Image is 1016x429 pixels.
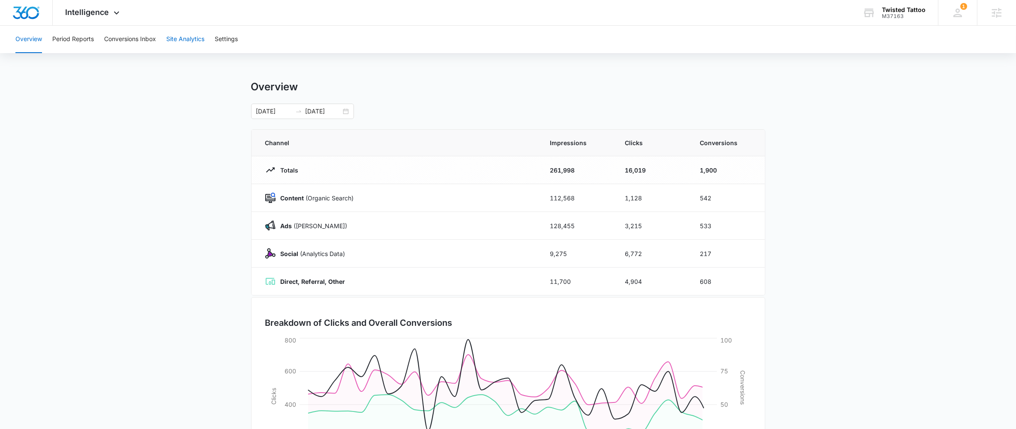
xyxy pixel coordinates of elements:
button: Period Reports [52,26,94,53]
span: Channel [265,138,530,147]
p: (Analytics Data) [276,249,345,258]
td: 11,700 [540,268,615,295]
input: Start date [256,107,292,116]
span: Impressions [550,138,605,147]
td: 217 [690,240,765,268]
p: (Organic Search) [276,194,354,203]
img: Ads [265,220,276,231]
span: Conversions [700,138,751,147]
td: 261,998 [540,156,615,184]
tspan: 50 [720,401,728,408]
button: Settings [215,26,238,53]
span: Clicks [625,138,680,147]
h1: Overview [251,80,298,93]
p: Totals [276,166,299,175]
td: 6,772 [615,240,690,268]
strong: Direct, Referral, Other [281,278,345,285]
span: 1 [960,3,967,10]
strong: Social [281,250,299,257]
td: 608 [690,268,765,295]
div: notifications count [960,3,967,10]
tspan: 100 [720,337,732,344]
td: 4,904 [615,268,690,295]
button: Overview [15,26,42,53]
div: account name [882,6,926,13]
tspan: Clicks [270,388,277,405]
div: account id [882,13,926,19]
tspan: 400 [285,401,296,408]
span: Intelligence [66,8,109,17]
tspan: 600 [285,367,296,375]
td: 9,275 [540,240,615,268]
td: 3,215 [615,212,690,240]
td: 533 [690,212,765,240]
input: End date [306,107,341,116]
strong: Content [281,194,304,202]
span: swap-right [295,108,302,115]
button: Site Analytics [166,26,204,53]
td: 128,455 [540,212,615,240]
h3: Breakdown of Clicks and Overall Conversions [265,316,453,329]
strong: Ads [281,222,292,229]
td: 112,568 [540,184,615,212]
tspan: Conversions [739,370,746,405]
td: 1,128 [615,184,690,212]
td: 1,900 [690,156,765,184]
img: Content [265,193,276,203]
span: to [295,108,302,115]
img: Social [265,248,276,259]
tspan: 75 [720,367,728,375]
p: ([PERSON_NAME]) [276,221,348,230]
td: 16,019 [615,156,690,184]
button: Conversions Inbox [104,26,156,53]
td: 542 [690,184,765,212]
tspan: 800 [285,337,296,344]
